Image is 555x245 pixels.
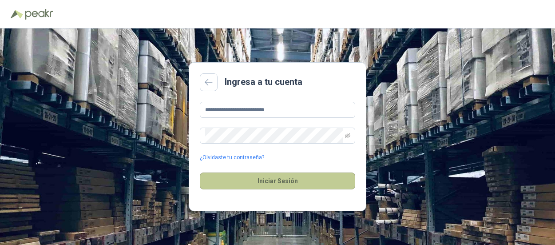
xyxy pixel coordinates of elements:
[200,173,355,189] button: Iniciar Sesión
[345,133,350,138] span: eye-invisible
[11,10,23,19] img: Logo
[225,75,302,89] h2: Ingresa a tu cuenta
[200,153,264,162] a: ¿Olvidaste tu contraseña?
[25,9,53,20] img: Peakr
